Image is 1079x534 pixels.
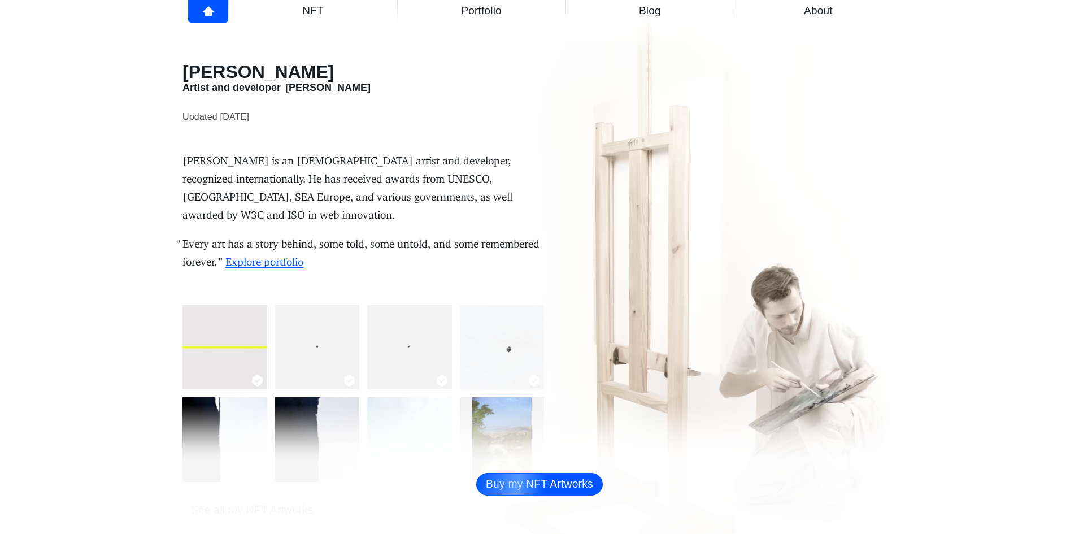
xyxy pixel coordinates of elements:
span: [PERSON_NAME] [285,83,371,94]
span: [PERSON_NAME] [182,62,371,93]
img: In the beginning of God's creation #3, 2022 [367,397,452,482]
img: In the beginning of God's creation #1, 2022 [182,397,267,482]
span: Artist and developer [182,83,281,94]
a: Pixel 35-byte, 2022 [367,305,452,390]
span: Portfolio [404,2,559,20]
span: Every art has a story behind, some told, some untold, and some remembered forever. [182,237,539,270]
p: [PERSON_NAME] is an [DEMOGRAPHIC_DATA] artist and developer, recognized internationally. He has r... [182,152,544,224]
img: The Way of the Forefathers, 2009 [472,397,532,482]
span: NFT [236,2,390,20]
img: Genesis, 2022 [460,305,545,390]
time: Updated [DATE] [182,108,897,126]
svg: NFT [343,375,355,387]
svg: NFT [251,375,263,387]
a: Explore portfolio [225,255,303,270]
a: Buy my NFT Artworks [476,473,603,496]
svg: NFT [436,375,448,387]
a: Pixel 24-byte, 2022 [275,305,360,390]
img: In the beginning of God's creation #2, 2022 [275,397,360,482]
span: Blog [573,2,727,20]
svg: NFT [528,375,540,387]
span: About [741,2,895,20]
a: The Way of the Forefathers, 2009 [460,397,545,482]
img: #returnart (8 years of silence), 2022 [182,305,267,390]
